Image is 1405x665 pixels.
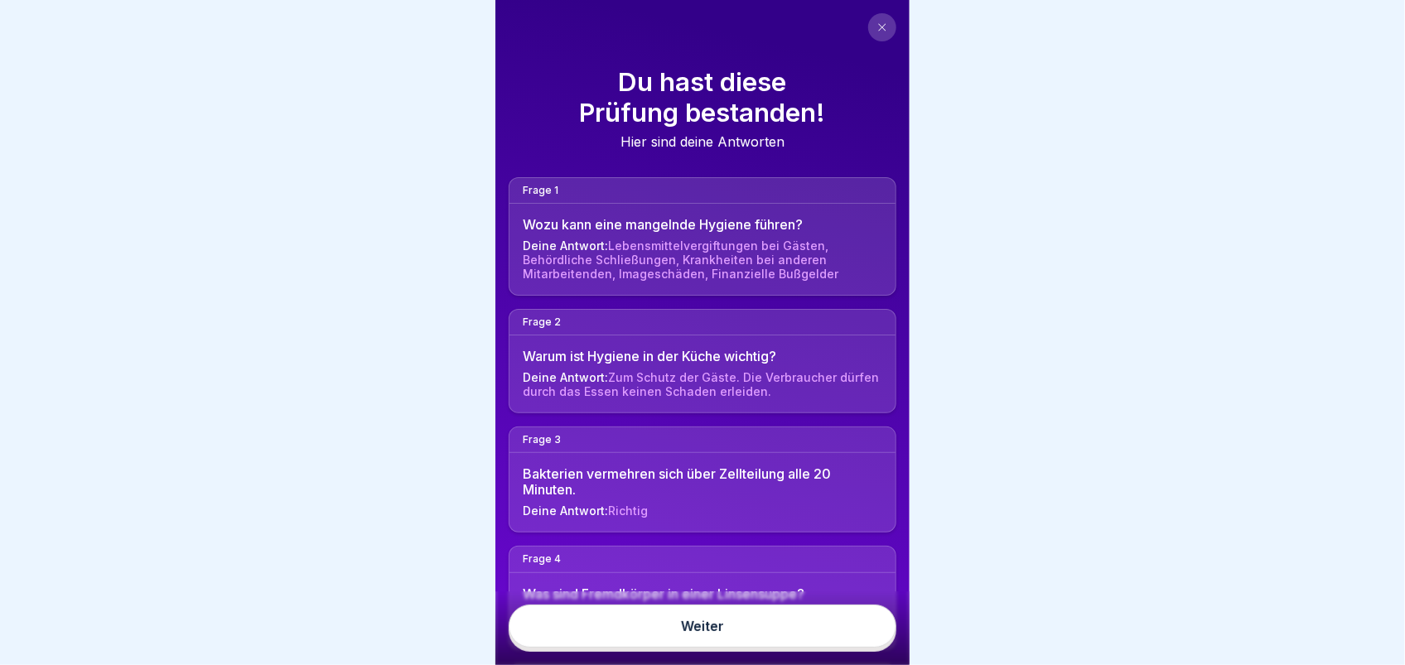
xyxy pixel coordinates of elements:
div: Was sind Fremdkörper in einer Linsensuppe? [523,586,882,602]
div: Frage 3 [509,427,896,453]
div: Wozu kann eine mangelnde Hygiene führen? [523,217,882,233]
span: Richtig [608,504,648,518]
span: Zum Schutz der Gäste. Die Verbraucher dürfen durch das Essen keinen Schaden erleiden. [523,370,879,398]
span: Lebensmittelvergiftungen bei Gästen, Behördliche Schließungen, Krankheiten bei anderen Mitarbeite... [523,239,838,281]
div: Deine Antwort: [523,371,882,399]
div: Frage 4 [509,547,896,572]
div: Bakterien vermehren sich über Zellteilung alle 20 Minuten. [523,466,882,498]
h1: Du hast diese Prüfung bestanden! [509,66,896,128]
a: Weiter [509,605,896,648]
div: Frage 1 [509,178,896,204]
div: Frage 2 [509,310,896,335]
div: Hier sind deine Antworten [509,134,896,150]
div: Warum ist Hygiene in der Küche wichtig? [523,349,882,364]
div: Deine Antwort: [523,504,882,518]
div: Deine Antwort: [523,239,882,281]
